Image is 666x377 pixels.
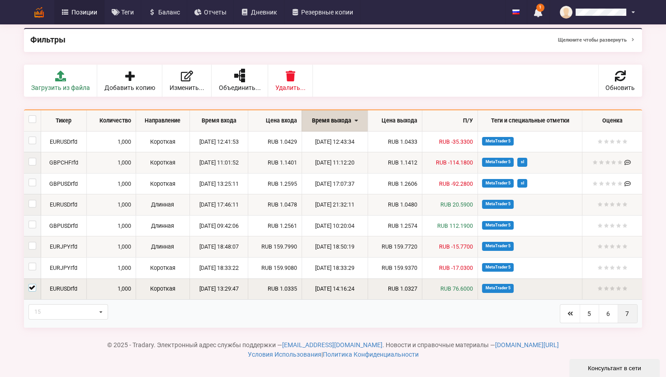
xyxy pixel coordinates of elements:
td: GBPUSDrfd [41,173,86,194]
span: RUB 76.6000 [440,285,473,292]
td: [DATE] 12:43:34 [302,132,368,152]
th: Оценка [582,110,642,132]
a: Загрузить из файла [24,65,97,97]
span: MetaTrader 5 [482,158,514,166]
td: [DATE] 21:32:11 [302,194,368,215]
td: 1,000 [86,132,136,152]
td: [DATE] 17:07:37 [302,173,368,194]
td: RUB 1.0327 [368,278,421,300]
td: Короткая [136,152,189,173]
td: RUB 1.2561 [248,215,302,236]
span: Отчеты [204,9,227,15]
th: Цена выхода [368,110,421,132]
td: [DATE] 17:46:11 [189,194,248,215]
th: Теги и специальные отметки [477,110,582,132]
a: Условия Использования [248,351,321,358]
td: [DATE] 11:01:52 [189,152,248,173]
td: Короткая [136,257,189,278]
td: [DATE] 14:16:24 [302,278,368,300]
span: MetaTrader 5 [482,284,514,292]
td: RUB 1.0429 [248,132,302,152]
td: GBPUSDrfd [41,215,86,236]
td: Короткая [136,173,189,194]
span: Изменить... [170,85,204,91]
div: 15 [34,309,41,315]
img: no_avatar_64x64-c1df70be568ff5ffbc6dc4fa4a63b692.png [560,6,572,19]
span: MetaTrader 5 [482,221,514,230]
td: RUB 1.2595 [248,173,302,194]
a: [DOMAIN_NAME][URL] [495,341,559,349]
a: 6 [599,305,618,323]
td: 1,000 [86,278,136,300]
span: RUB -35.3300 [439,138,473,145]
span: RUB -92.2800 [439,180,473,187]
th: Время выхода [302,110,368,132]
td: [DATE] 09:42:06 [189,215,248,236]
a: 7 [618,305,637,323]
iframe: chat widget [569,357,661,377]
span: Удалить... [275,85,306,91]
a: [EMAIL_ADDRESS][DOMAIN_NAME] [282,341,383,349]
span: MetaTrader 5 [482,242,514,250]
td: Длинная [136,215,189,236]
td: RUB 159.7990 [248,236,302,257]
td: RUB 1.1412 [368,152,421,173]
td: 1,000 [86,173,136,194]
th: Время входа [189,110,248,132]
span: Обновить [605,85,635,91]
td: RUB 1.0480 [368,194,421,215]
td: 1,000 [86,257,136,278]
td: [DATE] 11:12:20 [302,152,368,173]
span: MetaTrader 5 [482,200,514,208]
td: RUB 1.2574 [368,215,421,236]
td: [DATE] 18:50:19 [302,236,368,257]
th: Направление [136,110,189,132]
span: RUB -17.0300 [439,264,473,271]
a: Политика Конфиденциальности [323,351,419,358]
td: EURUSDrfd [41,278,86,300]
a: 5 [580,305,599,323]
div: © 2025 - Tradary. Электронный адрес службы поддержки — . Новости и справочные материалы — | [24,340,642,359]
td: RUB 159.7720 [368,236,421,257]
th: Тикер [41,110,86,132]
td: RUB 1.2606 [368,173,421,194]
th: Цена входа [248,110,302,132]
td: EURJPYrfd [41,257,86,278]
td: RUB 159.9370 [368,257,421,278]
button: Щелкните чтобы развернуть [558,34,636,46]
td: 1,000 [86,194,136,215]
td: 1,000 [86,236,136,257]
span: Фильтры [30,35,66,44]
span: MetaTrader 5 [482,179,514,188]
td: Длинная [136,236,189,257]
span: MetaTrader 5 [482,263,514,272]
span: MetaTrader 5 [482,137,514,146]
td: Короткая [136,132,189,152]
span: sl [517,158,527,166]
td: [DATE] 12:41:53 [189,132,248,152]
span: Резервные копии [301,9,353,15]
span: RUB 112.1900 [437,222,473,229]
td: RUB 1.0433 [368,132,421,152]
th: П/У [422,110,477,132]
span: RUB -15.7700 [439,243,473,250]
td: [DATE] 10:20:04 [302,215,368,236]
td: RUB 1.0478 [248,194,302,215]
td: RUB 1.1401 [248,152,302,173]
td: Короткая [136,278,189,300]
td: [DATE] 18:48:07 [189,236,248,257]
td: Длинная [136,194,189,215]
th: Количество [86,110,136,132]
span: Баланс [158,9,180,15]
td: EURUSDrfd [41,132,86,152]
span: RUB 20.5900 [440,201,473,208]
span: sl [517,179,527,188]
td: RUB 1.0335 [248,278,302,300]
td: EURJPYrfd [41,236,86,257]
span: Позиции [71,9,97,15]
img: logo-5391b84d95ca78eb0fcbe8eb83ca0fe5.png [31,5,47,20]
td: EURUSDrfd [41,194,86,215]
td: [DATE] 13:25:11 [189,173,248,194]
td: [DATE] 18:33:29 [302,257,368,278]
